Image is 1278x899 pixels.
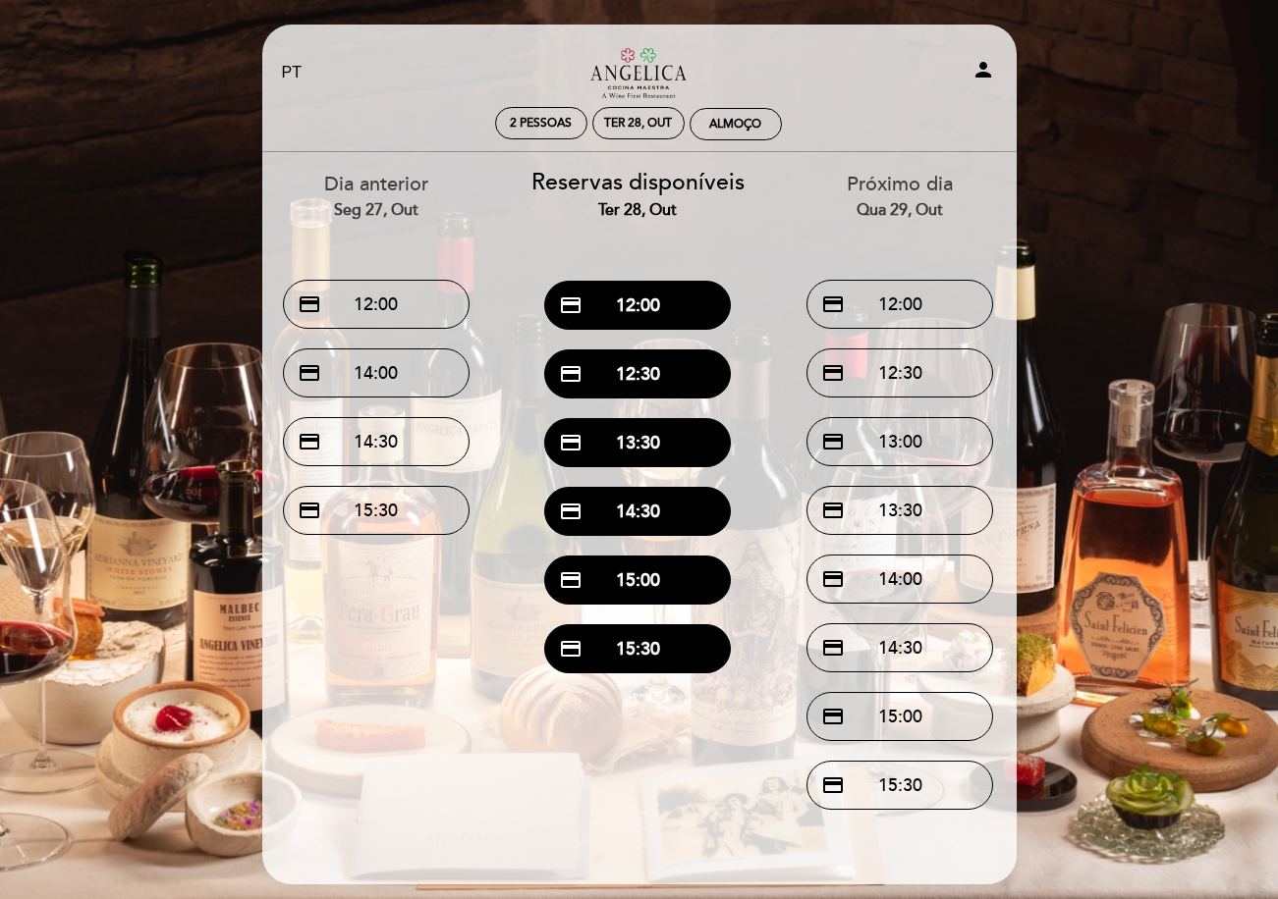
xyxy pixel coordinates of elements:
span: credit_card [298,499,321,522]
button: credit_card 14:00 [806,555,993,604]
span: credit_card [821,705,845,728]
div: Ter 28, out [522,199,754,222]
button: credit_card 12:30 [806,348,993,397]
button: credit_card 13:00 [806,417,993,466]
span: credit_card [559,500,583,523]
a: Restaurante [PERSON_NAME] Maestra [516,46,761,100]
div: Seg 27, out [260,199,493,222]
div: Qua 29, out [784,199,1017,222]
div: Próximo dia [784,171,1017,221]
button: credit_card 15:00 [806,692,993,741]
span: credit_card [821,430,845,453]
button: credit_card 14:00 [283,348,470,397]
button: person [972,58,995,88]
button: credit_card 14:30 [283,417,470,466]
button: credit_card 14:30 [806,623,993,672]
div: Dia anterior [260,171,493,221]
button: credit_card 12:00 [283,280,470,329]
span: credit_card [821,292,845,316]
button: credit_card 12:30 [544,349,731,398]
span: credit_card [559,637,583,661]
button: credit_card 12:00 [544,281,731,330]
button: credit_card 14:30 [544,487,731,536]
div: Reservas disponíveis [522,167,754,222]
span: 2 pessoas [510,116,572,131]
span: credit_card [559,362,583,386]
span: credit_card [298,430,321,453]
span: credit_card [821,773,845,797]
span: credit_card [821,361,845,385]
button: credit_card 12:00 [806,280,993,329]
button: credit_card 13:30 [544,418,731,467]
span: credit_card [559,431,583,454]
span: credit_card [821,499,845,522]
span: credit_card [821,567,845,591]
button: credit_card 15:30 [544,624,731,673]
button: credit_card 13:30 [806,486,993,535]
span: credit_card [559,568,583,592]
span: credit_card [821,636,845,660]
span: credit_card [559,293,583,317]
button: credit_card 15:30 [283,486,470,535]
div: Ter 28, out [604,116,672,131]
button: credit_card 15:00 [544,555,731,605]
i: person [972,58,995,81]
button: credit_card 15:30 [806,761,993,810]
span: credit_card [298,292,321,316]
div: Almoço [709,117,761,132]
span: credit_card [298,361,321,385]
